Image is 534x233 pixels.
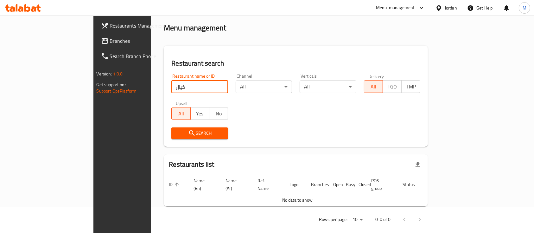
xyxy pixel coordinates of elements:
[174,109,188,118] span: All
[171,127,228,139] button: Search
[383,80,402,93] button: TGO
[194,177,213,192] span: Name (En)
[209,107,228,120] button: No
[236,81,292,93] div: All
[96,49,183,64] a: Search Branch Phone
[282,196,313,204] span: No data to show
[341,175,353,194] th: Busy
[523,4,526,11] span: M
[212,109,226,118] span: No
[364,80,383,93] button: All
[176,129,223,137] span: Search
[169,181,181,188] span: ID
[376,4,415,12] div: Menu-management
[96,33,183,49] a: Branches
[190,107,209,120] button: Yes
[375,216,391,223] p: 0-0 of 0
[171,59,420,68] h2: Restaurant search
[171,81,228,93] input: Search for restaurant name or ID..
[371,177,390,192] span: POS group
[353,175,366,194] th: Closed
[176,101,188,105] label: Upsell
[445,4,457,11] div: Jordan
[350,215,365,224] div: Rows per page:
[97,70,112,78] span: Version:
[110,22,178,29] span: Restaurants Management
[284,175,306,194] th: Logo
[404,82,418,91] span: TMP
[97,87,137,95] a: Support.OpsPlatform
[385,82,399,91] span: TGO
[97,81,126,89] span: Get support on:
[368,74,384,78] label: Delivery
[410,157,425,172] div: Export file
[169,160,214,169] h2: Restaurants list
[110,52,178,60] span: Search Branch Phone
[319,216,347,223] p: Rows per page:
[257,177,277,192] span: Ref. Name
[401,80,420,93] button: TMP
[113,70,123,78] span: 1.0.0
[403,181,423,188] span: Status
[164,175,453,206] table: enhanced table
[193,109,207,118] span: Yes
[96,18,183,33] a: Restaurants Management
[328,175,341,194] th: Open
[306,175,328,194] th: Branches
[300,81,356,93] div: All
[110,37,178,45] span: Branches
[367,82,380,91] span: All
[171,107,190,120] button: All
[164,23,226,33] h2: Menu management
[226,177,245,192] span: Name (Ar)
